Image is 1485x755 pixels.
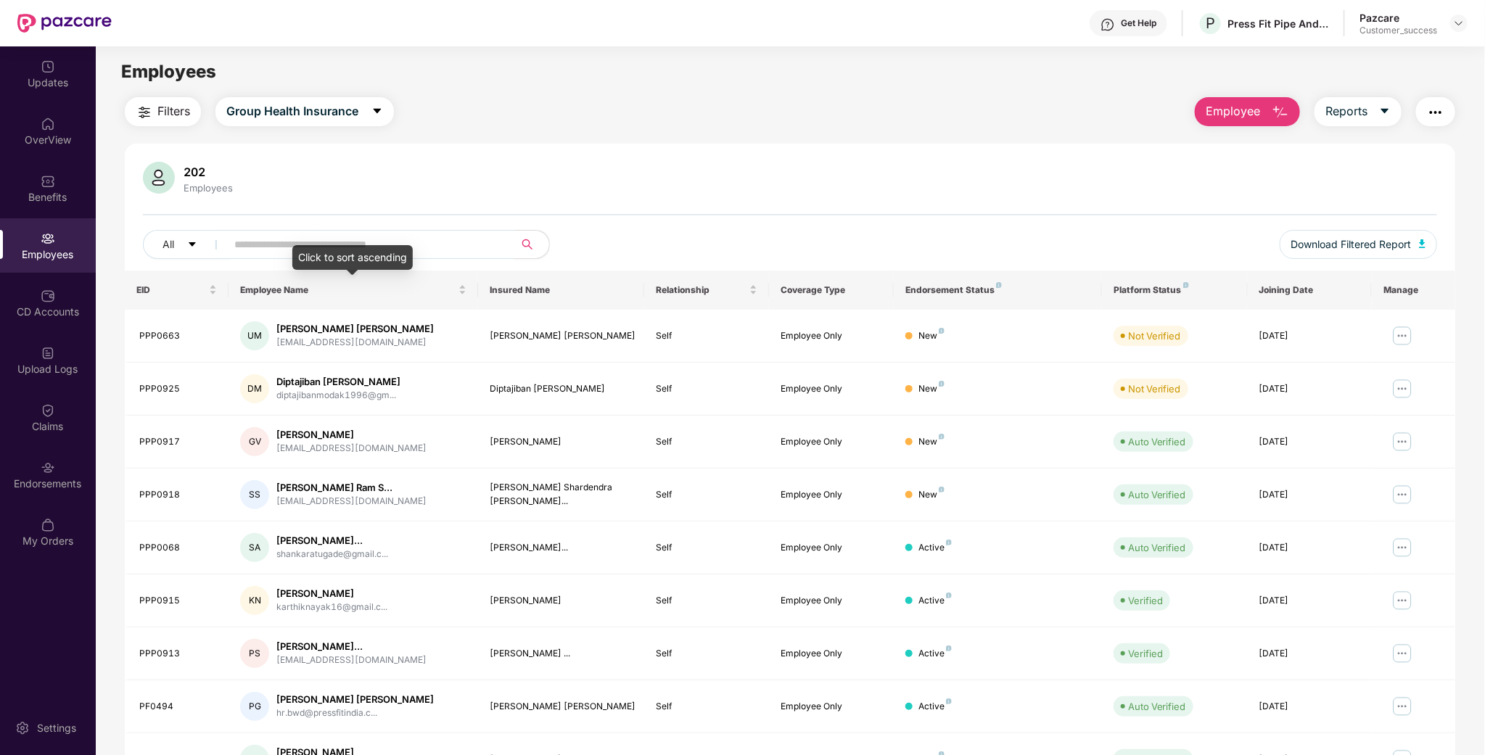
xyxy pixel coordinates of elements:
div: DM [240,374,269,403]
div: Settings [33,721,81,735]
div: [PERSON_NAME] [490,594,633,608]
div: [DATE] [1259,647,1361,661]
div: New [918,435,945,449]
div: [DATE] [1259,329,1361,343]
div: PG [240,692,269,721]
th: Manage [1372,271,1455,310]
img: manageButton [1391,324,1414,347]
div: KN [240,586,269,615]
img: svg+xml;base64,PHN2ZyBpZD0iRHJvcGRvd24tMzJ4MzIiIHhtbG5zPSJodHRwOi8vd3d3LnczLm9yZy8yMDAwL3N2ZyIgd2... [1453,17,1465,29]
img: svg+xml;base64,PHN2ZyBpZD0iRW5kb3JzZW1lbnRzIiB4bWxucz0iaHR0cDovL3d3dy53My5vcmcvMjAwMC9zdmciIHdpZH... [41,461,55,475]
div: Self [656,594,757,608]
img: manageButton [1391,536,1414,559]
button: Employee [1195,97,1300,126]
div: [EMAIL_ADDRESS][DOMAIN_NAME] [276,442,427,455]
div: [PERSON_NAME] Ram S... [276,481,427,495]
div: Self [656,541,757,555]
div: Self [656,435,757,449]
div: [PERSON_NAME] [PERSON_NAME] [276,322,434,336]
span: caret-down [371,105,383,118]
div: PPP0917 [139,435,217,449]
div: Employee Only [781,488,882,502]
div: Auto Verified [1128,699,1186,714]
img: svg+xml;base64,PHN2ZyBpZD0iU2V0dGluZy0yMHgyMCIgeG1sbnM9Imh0dHA6Ly93d3cudzMub3JnLzIwMDAvc3ZnIiB3aW... [15,721,30,735]
div: Self [656,700,757,714]
div: Diptajiban [PERSON_NAME] [276,375,400,389]
span: Relationship [656,284,746,296]
div: PPP0915 [139,594,217,608]
button: Reportscaret-down [1315,97,1402,126]
div: [EMAIL_ADDRESS][DOMAIN_NAME] [276,336,434,350]
button: Allcaret-down [143,230,231,259]
div: Not Verified [1128,381,1181,396]
img: manageButton [1391,589,1414,612]
div: [PERSON_NAME]... [490,541,633,555]
div: Customer_success [1359,25,1437,36]
div: Employee Only [781,382,882,396]
img: manageButton [1391,377,1414,400]
img: svg+xml;base64,PHN2ZyB4bWxucz0iaHR0cDovL3d3dy53My5vcmcvMjAwMC9zdmciIHdpZHRoPSI4IiBoZWlnaHQ9IjgiIH... [946,540,952,545]
div: Active [918,700,952,714]
div: [DATE] [1259,541,1361,555]
img: svg+xml;base64,PHN2ZyBpZD0iVXBsb2FkX0xvZ3MiIGRhdGEtbmFtZT0iVXBsb2FkIExvZ3MiIHhtbG5zPSJodHRwOi8vd3... [41,346,55,360]
div: [PERSON_NAME] [PERSON_NAME] [490,329,633,343]
span: Reports [1325,102,1367,120]
img: svg+xml;base64,PHN2ZyB4bWxucz0iaHR0cDovL3d3dy53My5vcmcvMjAwMC9zdmciIHdpZHRoPSI4IiBoZWlnaHQ9IjgiIH... [939,328,945,334]
img: svg+xml;base64,PHN2ZyB4bWxucz0iaHR0cDovL3d3dy53My5vcmcvMjAwMC9zdmciIHdpZHRoPSI4IiBoZWlnaHQ9IjgiIH... [996,282,1002,288]
span: P [1206,15,1215,32]
div: PPP0925 [139,382,217,396]
img: svg+xml;base64,PHN2ZyB4bWxucz0iaHR0cDovL3d3dy53My5vcmcvMjAwMC9zdmciIHdpZHRoPSI4IiBoZWlnaHQ9IjgiIH... [946,698,952,704]
div: [PERSON_NAME] [PERSON_NAME] [276,693,434,706]
span: Employees [121,61,216,82]
div: Endorsement Status [905,284,1090,296]
div: UM [240,321,269,350]
div: karthiknayak16@gmail.c... [276,601,387,614]
button: Download Filtered Report [1280,230,1438,259]
span: caret-down [187,239,197,251]
div: GV [240,427,269,456]
img: svg+xml;base64,PHN2ZyBpZD0iQmVuZWZpdHMiIHhtbG5zPSJodHRwOi8vd3d3LnczLm9yZy8yMDAwL3N2ZyIgd2lkdGg9Ij... [41,174,55,189]
div: New [918,382,945,396]
div: hr.bwd@pressfitindia.c... [276,706,434,720]
div: [DATE] [1259,700,1361,714]
div: Self [656,382,757,396]
div: Employee Only [781,594,882,608]
div: Self [656,647,757,661]
div: PPP0663 [139,329,217,343]
div: PPP0068 [139,541,217,555]
div: Employee Only [781,329,882,343]
span: Employee [1206,102,1260,120]
div: Auto Verified [1128,540,1186,555]
div: Get Help [1121,17,1156,29]
img: svg+xml;base64,PHN2ZyB4bWxucz0iaHR0cDovL3d3dy53My5vcmcvMjAwMC9zdmciIHhtbG5zOnhsaW5rPSJodHRwOi8vd3... [143,162,175,194]
div: shankaratugade@gmail.c... [276,548,388,561]
div: Diptajiban [PERSON_NAME] [490,382,633,396]
span: All [163,236,174,252]
div: Platform Status [1114,284,1236,296]
th: Coverage Type [769,271,894,310]
div: New [918,488,945,502]
div: Auto Verified [1128,434,1186,449]
div: Auto Verified [1128,487,1186,502]
div: Not Verified [1128,329,1181,343]
span: Filters [157,102,190,120]
img: svg+xml;base64,PHN2ZyBpZD0iQ0RfQWNjb3VudHMiIGRhdGEtbmFtZT0iQ0QgQWNjb3VudHMiIHhtbG5zPSJodHRwOi8vd3... [41,289,55,303]
img: svg+xml;base64,PHN2ZyBpZD0iQ2xhaW0iIHhtbG5zPSJodHRwOi8vd3d3LnczLm9yZy8yMDAwL3N2ZyIgd2lkdGg9IjIwIi... [41,403,55,418]
div: diptajibanmodak1996@gm... [276,389,400,403]
img: svg+xml;base64,PHN2ZyBpZD0iTXlfT3JkZXJzIiBkYXRhLW5hbWU9Ik15IE9yZGVycyIgeG1sbnM9Imh0dHA6Ly93d3cudz... [41,518,55,532]
img: svg+xml;base64,PHN2ZyB4bWxucz0iaHR0cDovL3d3dy53My5vcmcvMjAwMC9zdmciIHdpZHRoPSIyNCIgaGVpZ2h0PSIyNC... [1427,104,1444,121]
div: PS [240,639,269,668]
img: svg+xml;base64,PHN2ZyBpZD0iSG9tZSIgeG1sbnM9Imh0dHA6Ly93d3cudzMub3JnLzIwMDAvc3ZnIiB3aWR0aD0iMjAiIG... [41,117,55,131]
div: SS [240,480,269,509]
span: Download Filtered Report [1291,236,1412,252]
div: [PERSON_NAME] Shardendra [PERSON_NAME]... [490,481,633,508]
div: Active [918,594,952,608]
div: New [918,329,945,343]
div: [PERSON_NAME] [276,428,427,442]
div: 202 [181,165,236,179]
div: [DATE] [1259,382,1361,396]
img: svg+xml;base64,PHN2ZyB4bWxucz0iaHR0cDovL3d3dy53My5vcmcvMjAwMC9zdmciIHdpZHRoPSIyNCIgaGVpZ2h0PSIyNC... [136,104,153,121]
img: New Pazcare Logo [17,14,112,33]
img: svg+xml;base64,PHN2ZyB4bWxucz0iaHR0cDovL3d3dy53My5vcmcvMjAwMC9zdmciIHdpZHRoPSI4IiBoZWlnaHQ9IjgiIH... [939,434,945,440]
span: caret-down [1379,105,1391,118]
